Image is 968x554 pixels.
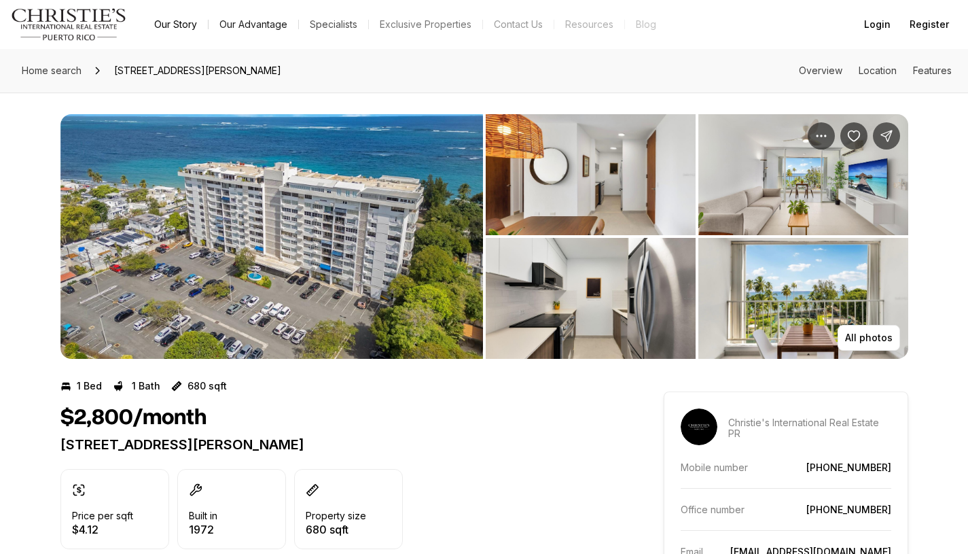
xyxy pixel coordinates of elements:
a: Resources [554,15,624,34]
button: Share Property: 2305 LAUREL #5 [873,122,900,150]
p: 1972 [189,524,217,535]
p: [STREET_ADDRESS][PERSON_NAME] [60,436,615,453]
button: Register [901,11,957,38]
a: Our Story [143,15,208,34]
p: All photos [845,332,893,343]
button: View image gallery [486,114,696,235]
a: [PHONE_NUMBER] [806,504,891,515]
button: Contact Us [483,15,554,34]
p: Price per sqft [72,510,133,521]
a: [PHONE_NUMBER] [806,462,891,473]
span: [STREET_ADDRESS][PERSON_NAME] [109,60,287,82]
button: View image gallery [60,114,483,359]
button: View image gallery [698,238,908,359]
a: Skip to: Overview [799,65,842,76]
a: Our Advantage [209,15,298,34]
button: Property options [808,122,835,150]
p: $4.12 [72,524,133,535]
p: 1 Bath [132,381,160,392]
h1: $2,800/month [60,405,207,431]
div: Listing Photos [60,114,908,359]
p: Christie's International Real Estate PR [728,417,891,439]
a: Blog [625,15,667,34]
li: 1 of 5 [60,114,483,359]
li: 2 of 5 [486,114,908,359]
p: 1 Bed [77,381,102,392]
button: View image gallery [698,114,908,235]
button: All photos [838,325,900,351]
p: Office number [681,504,745,515]
a: Specialists [299,15,368,34]
button: Login [856,11,899,38]
a: Home search [16,60,87,82]
button: Save Property: 2305 LAUREL #5 [840,122,867,150]
button: View image gallery [486,238,696,359]
p: 680 sqft [306,524,366,535]
span: Login [864,19,891,30]
p: 680 sqft [187,381,227,392]
a: Skip to: Features [913,65,952,76]
span: Register [910,19,949,30]
span: Home search [22,65,82,76]
p: Mobile number [681,462,748,473]
a: Exclusive Properties [369,15,482,34]
nav: Page section menu [799,65,952,76]
a: Skip to: Location [859,65,897,76]
p: Built in [189,510,217,521]
p: Property size [306,510,366,521]
img: logo [11,8,127,41]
